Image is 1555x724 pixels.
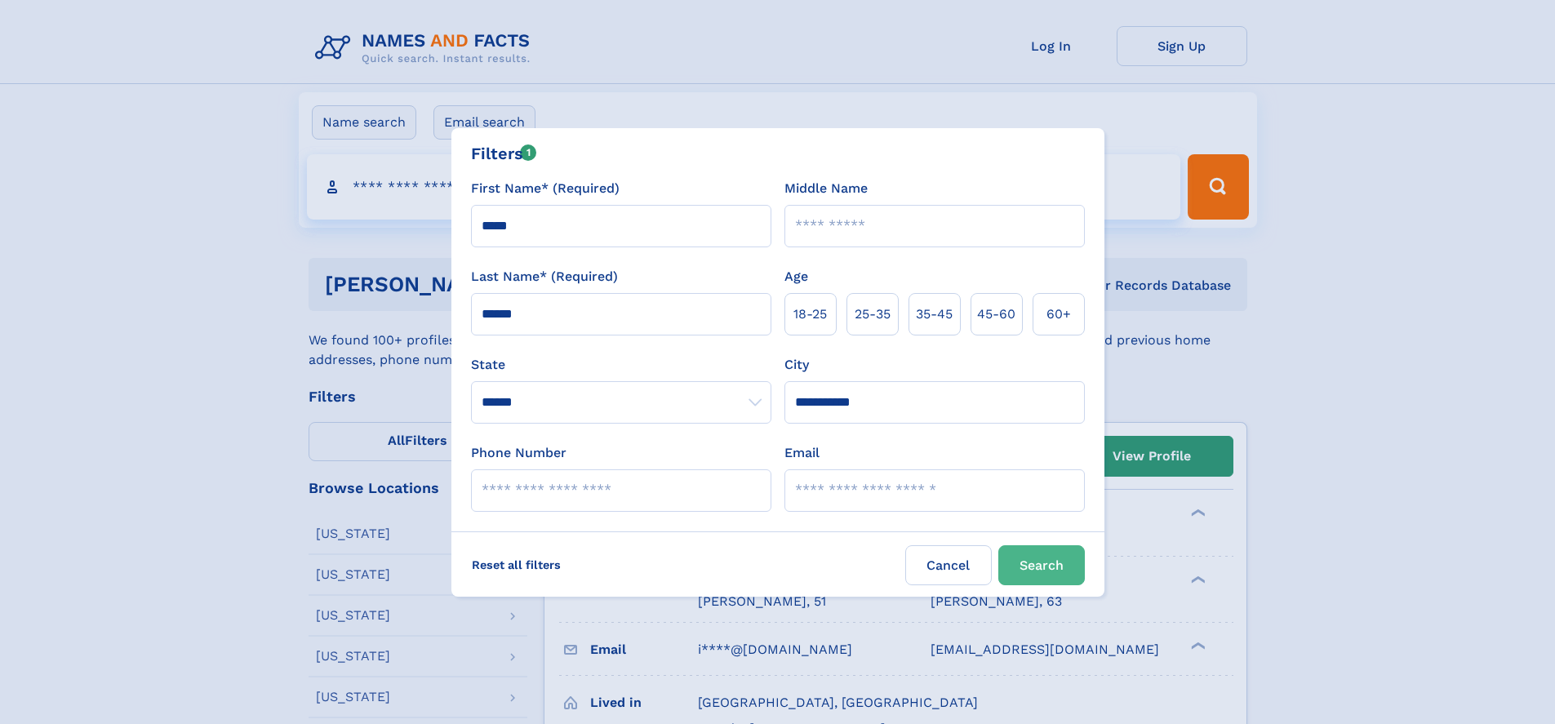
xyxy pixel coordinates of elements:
[784,267,808,286] label: Age
[471,267,618,286] label: Last Name* (Required)
[784,355,809,375] label: City
[461,545,571,584] label: Reset all filters
[916,304,953,324] span: 35‑45
[784,179,868,198] label: Middle Name
[1046,304,1071,324] span: 60+
[471,141,537,166] div: Filters
[784,443,820,463] label: Email
[793,304,827,324] span: 18‑25
[855,304,891,324] span: 25‑35
[998,545,1085,585] button: Search
[905,545,992,585] label: Cancel
[471,355,771,375] label: State
[977,304,1015,324] span: 45‑60
[471,443,566,463] label: Phone Number
[471,179,620,198] label: First Name* (Required)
